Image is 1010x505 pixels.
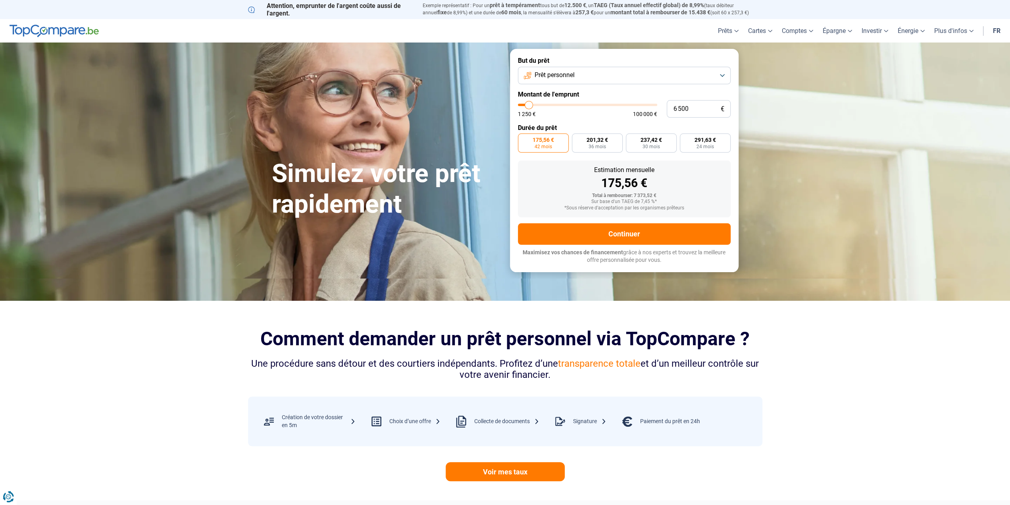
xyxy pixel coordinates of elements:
a: Investir [857,19,893,43]
div: *Sous réserve d'acceptation par les organismes prêteurs [524,205,724,211]
a: Épargne [818,19,857,43]
span: transparence totale [558,358,641,369]
div: Paiement du prêt en 24h [640,418,700,426]
a: Prêts [713,19,743,43]
button: Continuer [518,223,731,245]
span: 42 mois [535,144,552,149]
a: Cartes [743,19,777,43]
span: 237,42 € [641,137,662,143]
label: But du prêt [518,57,731,64]
div: Choix d’une offre [389,418,441,426]
h2: Comment demander un prêt personnel via TopCompare ? [248,328,762,350]
span: 291,63 € [694,137,716,143]
span: € [721,106,724,112]
div: Estimation mensuelle [524,167,724,173]
div: Une procédure sans détour et des courtiers indépendants. Profitez d’une et d’un meilleur contrôle... [248,358,762,381]
label: Durée du prêt [518,124,731,132]
span: 201,32 € [587,137,608,143]
a: Comptes [777,19,818,43]
span: 36 mois [589,144,606,149]
span: Maximisez vos chances de financement [523,249,623,255]
div: Collecte de documents [474,418,539,426]
span: 175,56 € [533,137,554,143]
a: fr [988,19,1005,43]
span: 1 250 € [518,111,536,117]
span: montant total à rembourser de 15.438 € [610,9,710,15]
h1: Simulez votre prêt rapidement [272,159,500,220]
span: 24 mois [696,144,714,149]
span: 30 mois [643,144,660,149]
span: prêt à tempérament [490,2,540,8]
div: 175,56 € [524,177,724,189]
div: Signature [573,418,606,426]
a: Voir mes taux [446,462,565,481]
span: Prêt personnel [535,71,575,79]
span: 100 000 € [633,111,657,117]
div: Sur base d'un TAEG de 7,45 %* [524,199,724,205]
label: Montant de l'emprunt [518,91,731,98]
img: TopCompare [10,25,99,37]
button: Prêt personnel [518,67,731,84]
span: fixe [437,9,447,15]
div: Création de votre dossier en 5m [282,414,356,429]
p: Exemple représentatif : Pour un tous but de , un (taux débiteur annuel de 8,99%) et une durée de ... [423,2,762,16]
a: Énergie [893,19,929,43]
div: Total à rembourser: 7 373,52 € [524,193,724,199]
p: Attention, emprunter de l'argent coûte aussi de l'argent. [248,2,413,17]
span: 257,3 € [575,9,594,15]
span: TAEG (Taux annuel effectif global) de 8,99% [594,2,704,8]
span: 60 mois [501,9,521,15]
p: grâce à nos experts et trouvez la meilleure offre personnalisée pour vous. [518,249,731,264]
span: 12.500 € [564,2,586,8]
a: Plus d'infos [929,19,978,43]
